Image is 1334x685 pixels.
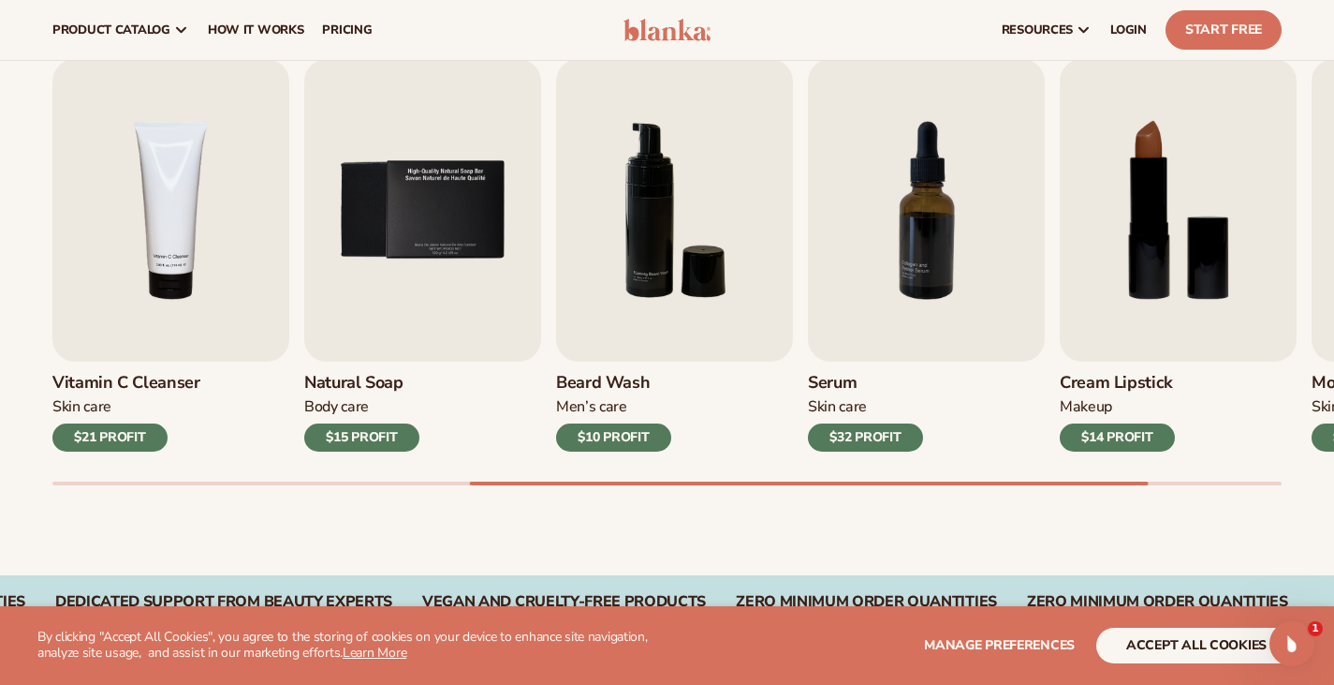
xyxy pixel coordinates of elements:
[1060,59,1297,452] a: 8 / 9
[1269,621,1314,666] iframe: Intercom live chat
[52,59,289,452] a: 4 / 9
[556,397,671,417] div: Men’s Care
[1060,373,1175,394] h3: Cream Lipstick
[30,139,292,157] div: 🎉
[46,140,280,155] b: 20% Off Samples – [DATE] Only!
[15,127,307,261] div: 🎉20% Off Samples – [DATE] Only!Try before you commit — get 20% off your sample order for the next...
[1027,593,1288,611] div: Zero Minimum Order QuantitieS
[37,630,691,662] p: By clicking "Accept All Cookies", you agree to the storing of cookies on your device to enhance s...
[1002,22,1073,37] span: resources
[1060,397,1175,417] div: Makeup
[304,373,419,394] h3: Natural Soap
[322,22,372,37] span: pricing
[924,636,1075,654] span: Manage preferences
[31,439,344,486] input: Your email
[808,424,923,452] div: $32 PROFIT
[1110,22,1147,37] span: LOGIN
[317,534,347,564] button: Send a message…
[20,487,355,519] textarea: Message…
[30,264,186,275] div: [PERSON_NAME] • Just now
[293,7,329,43] button: Home
[91,23,173,42] p: Active [DATE]
[623,19,711,41] img: logo
[808,373,923,394] h3: Serum
[556,373,671,394] h3: Beard Wash
[304,424,419,452] div: $15 PROFIT
[53,10,83,40] img: Profile image for Lee
[924,628,1075,663] button: Manage preferences
[1308,621,1323,636] span: 1
[52,424,168,452] div: $21 PROFIT
[556,424,671,452] div: $10 PROFIT
[556,59,793,452] a: 6 / 9
[52,22,170,37] span: product catalog
[52,373,200,394] h3: Vitamin C Cleanser
[808,59,1045,452] a: 7 / 9
[422,593,706,611] div: Vegan and Cruelty-Free Products
[30,231,176,246] b: CODE: 20OFF24HRS
[736,593,997,611] div: Zero Minimum Order QuantitieS
[1060,424,1175,452] div: $14 PROFIT
[55,593,392,611] div: DEDICATED SUPPORT FROM BEAUTY EXPERTS
[808,397,923,417] div: Skin Care
[208,22,304,37] span: How It Works
[52,397,200,417] div: Skin Care
[91,9,213,23] h1: [PERSON_NAME]
[329,7,362,41] div: Close
[15,127,359,302] div: Lee says…
[343,644,406,662] a: Learn More
[304,59,541,452] a: 5 / 9
[304,397,419,417] div: Body Care
[12,7,48,43] button: go back
[1165,10,1282,50] a: Start Free
[1096,628,1297,663] button: accept all cookies
[287,542,302,557] button: Emoji picker
[30,167,292,222] div: Try before you commit — get 20% off your sample order for the next 24 hours only. No strings atta...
